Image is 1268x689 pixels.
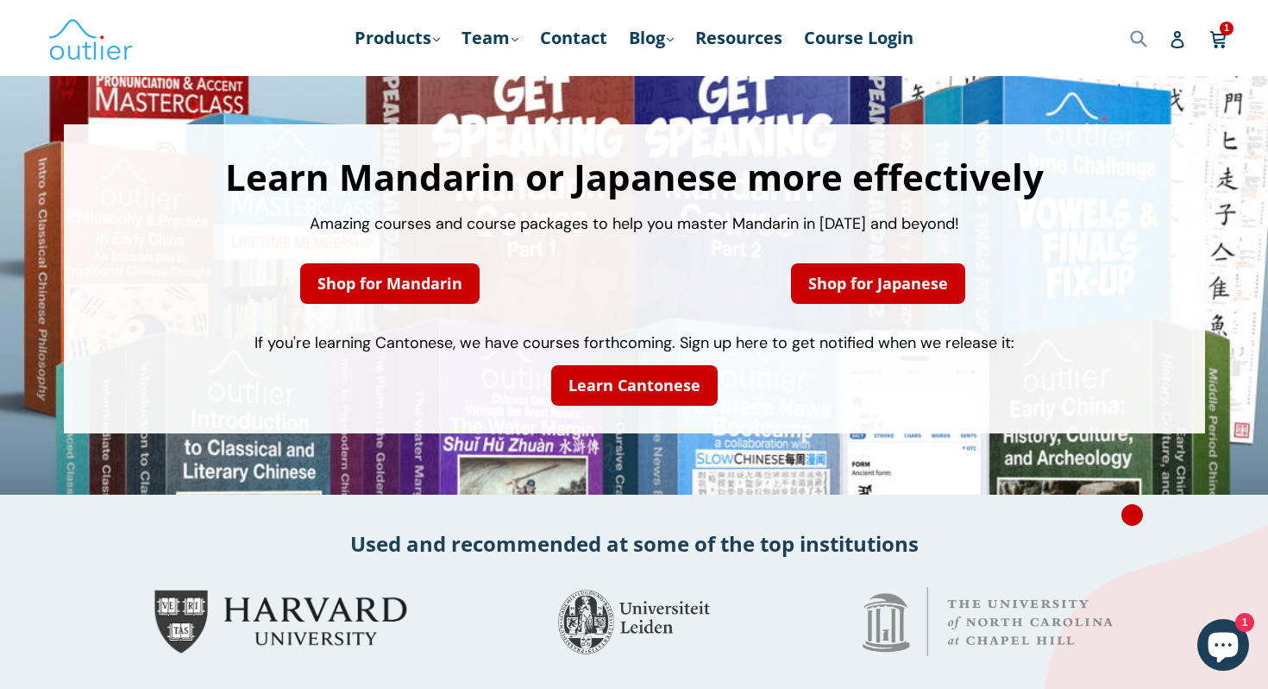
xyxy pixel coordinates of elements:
h1: Learn Mandarin or Japanese more effectively [81,159,1188,195]
a: Learn Cantonese [551,365,718,406]
a: Products [346,22,449,54]
a: Shop for Mandarin [300,263,480,304]
span: Amazing courses and course packages to help you master Mandarin in [DATE] and beyond! [310,213,959,234]
a: Resources [687,22,791,54]
input: Search [1126,20,1173,55]
inbox-online-store-chat: Shopify online store chat [1192,619,1254,675]
img: Outlier Linguistics [47,13,134,63]
a: Blog [620,22,682,54]
span: 1 [1220,22,1233,35]
a: Shop for Japanese [791,263,965,304]
a: Team [453,22,527,54]
a: 1 [1209,18,1229,58]
a: Course Login [795,22,922,54]
a: Contact [531,22,616,54]
span: If you're learning Cantonese, we have courses forthcoming. Sign up here to get notified when we r... [254,332,1014,353]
